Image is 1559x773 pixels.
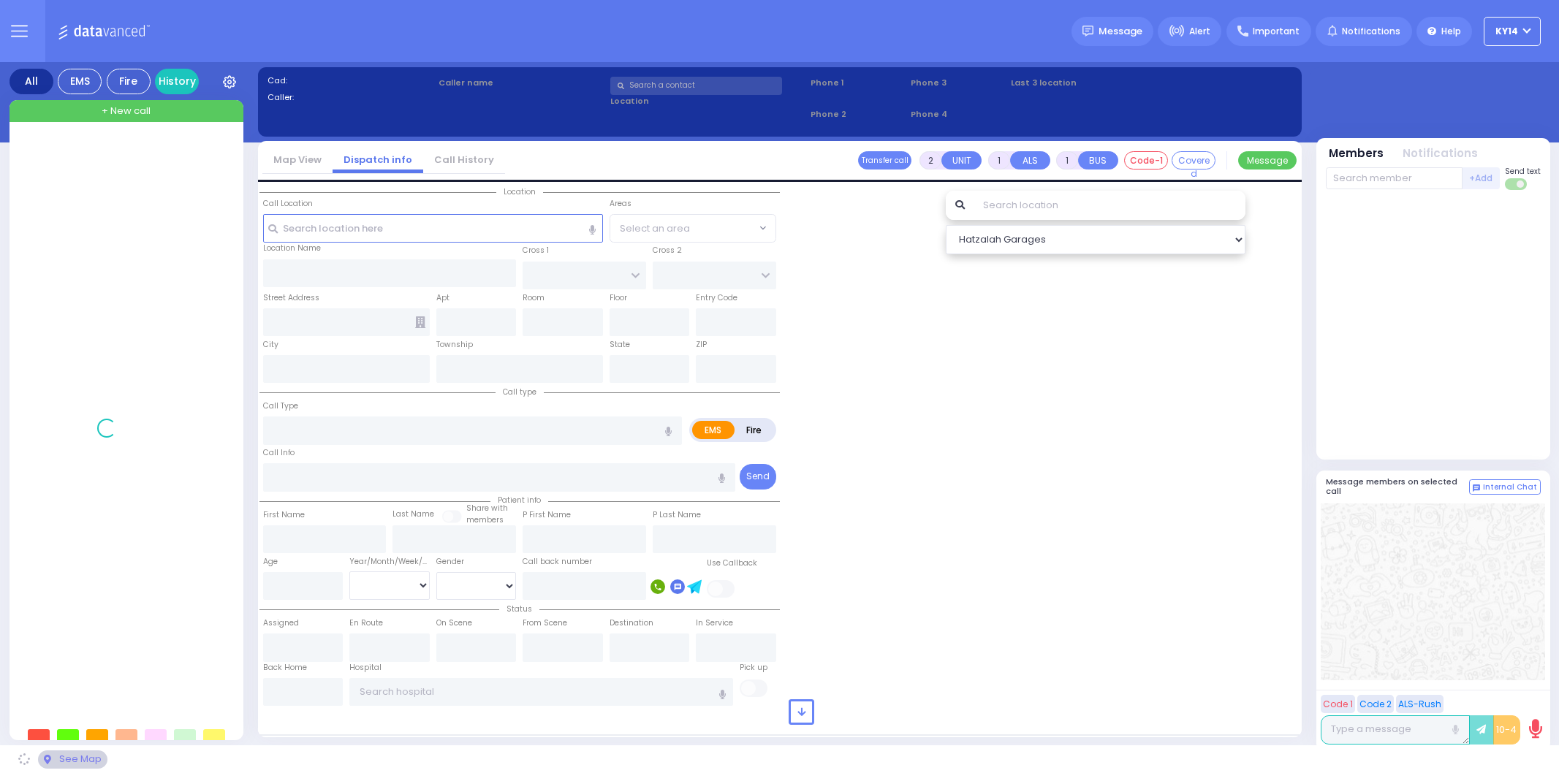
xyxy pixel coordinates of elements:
label: First Name [263,509,305,521]
input: Search location here [263,214,603,242]
span: Alert [1189,25,1210,38]
button: ALS [1010,151,1050,170]
button: Members [1329,145,1384,162]
span: Important [1253,25,1300,38]
label: Destination [610,617,653,629]
button: Transfer call [858,151,911,170]
label: Apt [436,292,450,304]
label: Last Name [392,509,434,520]
label: Entry Code [696,292,737,304]
span: Patient info [490,495,548,506]
label: Gender [436,556,464,568]
span: Help [1441,25,1461,38]
span: Other building occupants [415,316,425,328]
label: Floor [610,292,627,304]
span: Call type [496,386,544,397]
img: Logo [58,22,155,40]
button: Notifications [1403,145,1478,162]
button: Code-1 [1124,151,1168,170]
label: Caller: [268,91,434,104]
input: Search location [974,191,1245,220]
span: members [466,514,504,525]
label: Room [523,292,545,304]
button: BUS [1078,151,1118,170]
label: ZIP [696,339,707,351]
label: Township [436,339,473,351]
label: State [610,339,630,351]
h5: Message members on selected call [1326,477,1469,496]
label: Location [610,95,805,107]
a: Dispatch info [333,153,423,167]
span: Message [1099,24,1142,39]
button: Message [1238,151,1297,170]
input: Search a contact [610,77,782,95]
span: Phone 2 [811,108,906,121]
label: In Service [696,617,733,629]
button: Internal Chat [1469,479,1541,495]
label: Age [263,556,278,568]
label: EMS [692,421,735,439]
small: Share with [466,503,508,514]
label: On Scene [436,617,472,629]
span: Phone 1 [811,77,906,89]
span: + New call [102,104,151,118]
span: Location [496,186,543,197]
span: Internal Chat [1483,482,1537,492]
label: Last 3 location [1011,77,1151,89]
button: Code 1 [1321,695,1355,713]
label: Areas [610,198,631,210]
input: Search member [1326,167,1463,189]
label: Call Info [263,447,295,459]
span: Phone 4 [911,108,1006,121]
label: Location Name [263,243,321,254]
div: All [10,69,53,94]
label: Call Location [263,198,313,210]
div: Year/Month/Week/Day [349,556,430,568]
label: P First Name [523,509,571,521]
span: Notifications [1342,25,1400,38]
label: Hospital [349,662,382,674]
a: Map View [262,153,333,167]
label: Street Address [263,292,319,304]
span: Phone 3 [911,77,1006,89]
label: Assigned [263,617,299,629]
label: Use Callback [707,557,757,569]
button: KY14 [1484,17,1541,46]
input: Search hospital [349,678,733,706]
label: Cross 2 [653,245,682,256]
button: Code 2 [1357,695,1394,713]
label: Cad: [268,75,434,87]
span: Status [499,603,539,614]
label: P Last Name [653,509,701,521]
div: EMS [58,69,102,94]
label: Cross 1 [523,245,549,256]
span: Select an area [620,221,690,236]
label: Call Type [263,400,298,412]
label: Turn off text [1505,177,1528,191]
div: Fire [107,69,151,94]
label: Back Home [263,662,307,674]
img: message.svg [1082,26,1093,37]
button: UNIT [941,151,982,170]
label: From Scene [523,617,567,629]
div: See map [38,750,107,769]
a: History [155,69,199,94]
span: KY14 [1495,25,1518,38]
label: Caller name [439,77,605,89]
span: Send text [1505,166,1541,177]
label: City [263,339,278,351]
img: comment-alt.png [1473,484,1480,492]
label: En Route [349,617,383,629]
button: ALS-Rush [1396,695,1444,713]
label: Fire [734,421,775,439]
a: Call History [423,153,505,167]
button: Covered [1172,151,1215,170]
label: Pick up [740,662,767,674]
label: Call back number [523,556,592,568]
button: Send [740,464,776,490]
